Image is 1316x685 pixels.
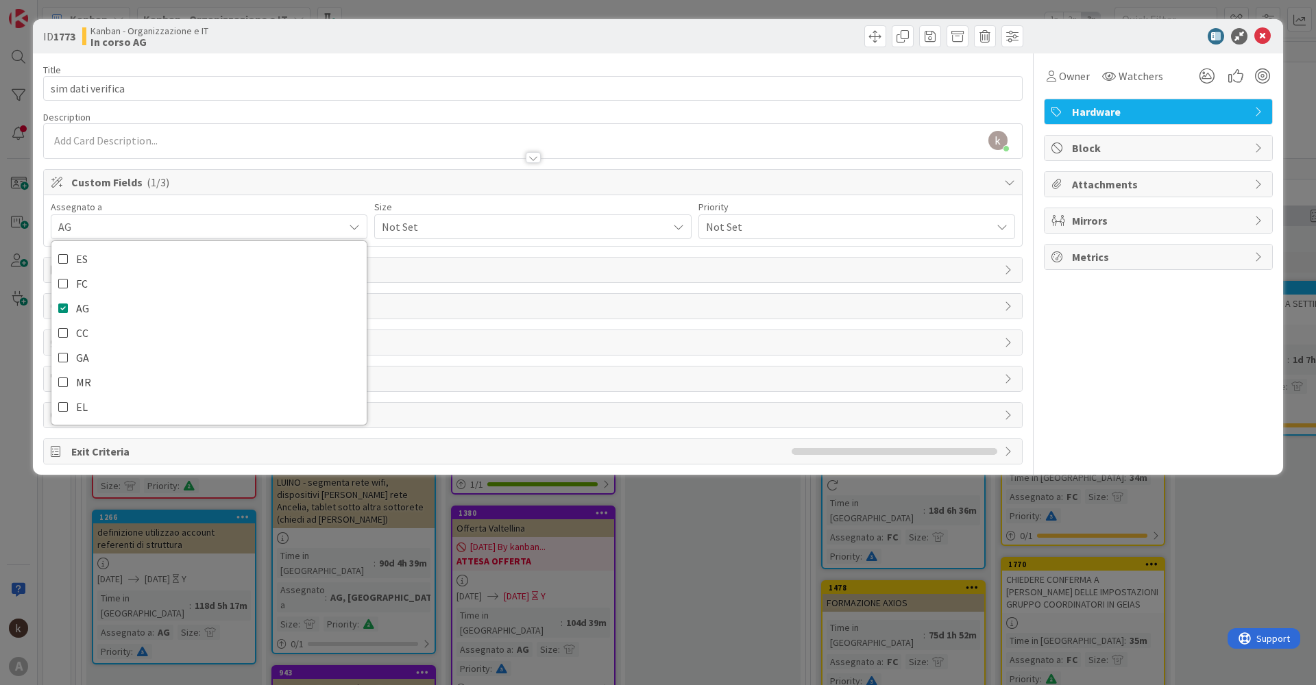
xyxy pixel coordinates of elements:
span: Dates [71,407,997,423]
span: Watchers [1119,68,1163,84]
span: Support [29,2,62,18]
span: EL [76,397,88,417]
div: Assegnato a [51,202,367,212]
span: Block [1072,140,1247,156]
a: AG [51,296,367,321]
b: In corso AG [90,36,208,47]
div: Priority [698,202,1015,212]
span: MR [76,372,91,393]
span: Exit Criteria [71,443,785,460]
span: Links [71,298,997,314]
span: Custom Fields [71,174,997,190]
span: ( 1/3 ) [147,175,169,189]
label: Title [43,64,61,76]
div: Size [374,202,691,212]
b: 1773 [53,29,75,43]
span: Attachments [1072,176,1247,192]
a: ES [51,247,367,271]
span: ES [76,249,88,269]
img: AAcHTtd5rm-Hw59dezQYKVkaI0MZoYjvbSZnFopdN0t8vu62=s96-c [988,131,1008,150]
a: EL [51,395,367,419]
a: CC [51,321,367,345]
span: History [71,371,997,387]
span: ID [43,28,75,45]
span: FC [76,273,88,294]
span: Kanban - Organizzazione e IT [90,25,208,36]
span: AG [58,219,343,235]
a: FC [51,271,367,296]
span: Tasks [71,262,997,278]
span: Mirrors [1072,212,1247,229]
span: AG [76,298,89,319]
a: GA [51,345,367,370]
span: Description [43,111,90,123]
span: GA [76,347,89,368]
span: Metrics [1072,249,1247,265]
span: Hardware [1072,103,1247,120]
span: Not Set [706,217,984,236]
span: CC [76,323,88,343]
span: Comments [71,334,997,351]
span: Not Set [382,217,660,236]
span: Owner [1059,68,1090,84]
input: type card name here... [43,76,1023,101]
a: MR [51,370,367,395]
